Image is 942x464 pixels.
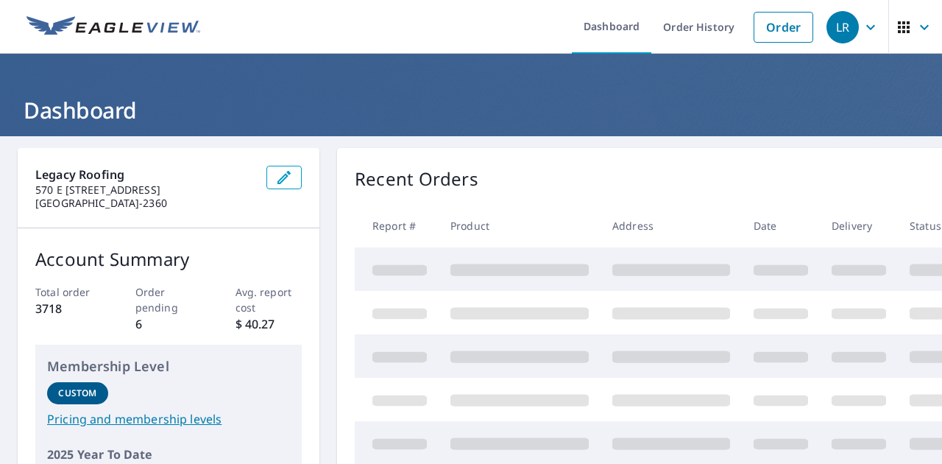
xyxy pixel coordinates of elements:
[135,284,202,315] p: Order pending
[135,315,202,333] p: 6
[35,246,302,273] p: Account Summary
[355,204,439,247] th: Report #
[820,204,898,247] th: Delivery
[35,166,255,183] p: Legacy Roofing
[355,166,478,192] p: Recent Orders
[35,284,102,300] p: Total order
[26,16,200,38] img: EV Logo
[826,11,859,43] div: LR
[35,300,102,317] p: 3718
[35,197,255,210] p: [GEOGRAPHIC_DATA]-2360
[47,410,290,428] a: Pricing and membership levels
[47,446,290,463] p: 2025 Year To Date
[439,204,601,247] th: Product
[235,315,302,333] p: $ 40.27
[601,204,742,247] th: Address
[235,284,302,315] p: Avg. report cost
[35,183,255,197] p: 570 E [STREET_ADDRESS]
[47,356,290,376] p: Membership Level
[742,204,820,247] th: Date
[18,95,924,125] h1: Dashboard
[58,387,96,400] p: Custom
[754,12,813,43] a: Order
